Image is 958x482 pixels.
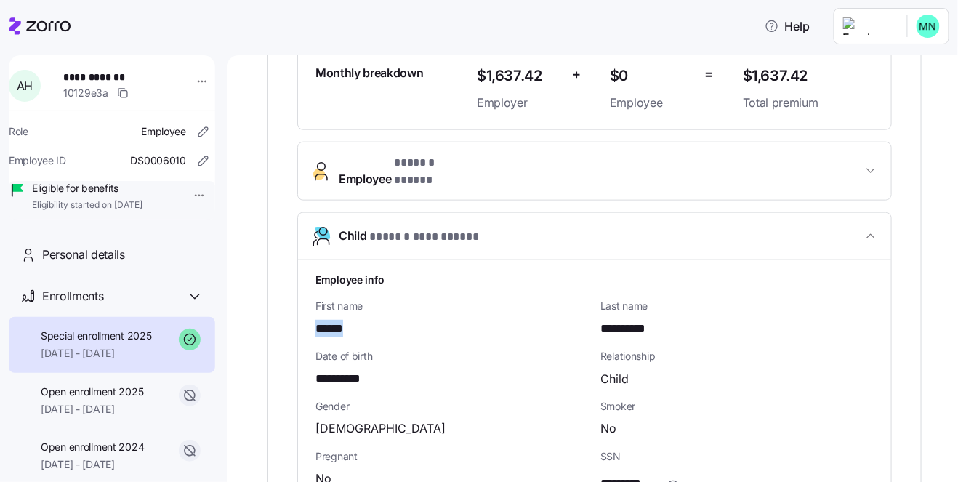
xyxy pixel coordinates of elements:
span: Last name [600,299,874,313]
img: Employer logo [843,17,895,35]
span: Smoker [600,399,874,414]
span: Gender [315,399,589,414]
span: SSN [600,450,874,465]
span: [DATE] - [DATE] [41,457,144,472]
span: Employee [141,124,186,139]
span: DS0006010 [131,153,186,168]
span: $1,637.42 [477,64,560,88]
span: No [600,420,616,438]
span: $1,637.42 [743,64,874,88]
span: 10129e3a [63,86,108,100]
h1: Employee info [315,272,874,287]
span: Employer [477,94,560,112]
span: Pregnant [315,450,589,465]
span: Child [339,227,480,246]
span: [DATE] - [DATE] [41,402,143,417]
span: Eligibility started on [DATE] [32,199,142,212]
span: [DATE] - [DATE] [41,346,152,361]
span: = [705,64,714,85]
span: Relationship [600,349,874,363]
img: b0ee0d05d7ad5b312d7e0d752ccfd4ca [917,15,940,38]
span: First name [315,299,589,313]
span: Employee [610,94,693,112]
span: $0 [610,64,693,88]
span: Personal details [42,246,125,264]
span: Total premium [743,94,874,112]
span: Employee ID [9,153,66,168]
span: Role [9,124,28,139]
span: Employee [339,154,470,189]
span: Open enrollment 2025 [41,385,143,399]
span: Eligible for benefits [32,181,142,196]
span: Special enrollment 2025 [41,329,152,343]
span: Monthly breakdown [315,64,424,82]
span: Help [765,17,810,35]
button: Help [753,12,822,41]
span: Child [600,370,629,388]
span: Open enrollment 2024 [41,440,144,454]
span: + [572,64,581,85]
span: [DEMOGRAPHIC_DATA] [315,420,446,438]
span: A H [17,80,33,92]
span: Date of birth [315,349,589,363]
span: Enrollments [42,287,103,305]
